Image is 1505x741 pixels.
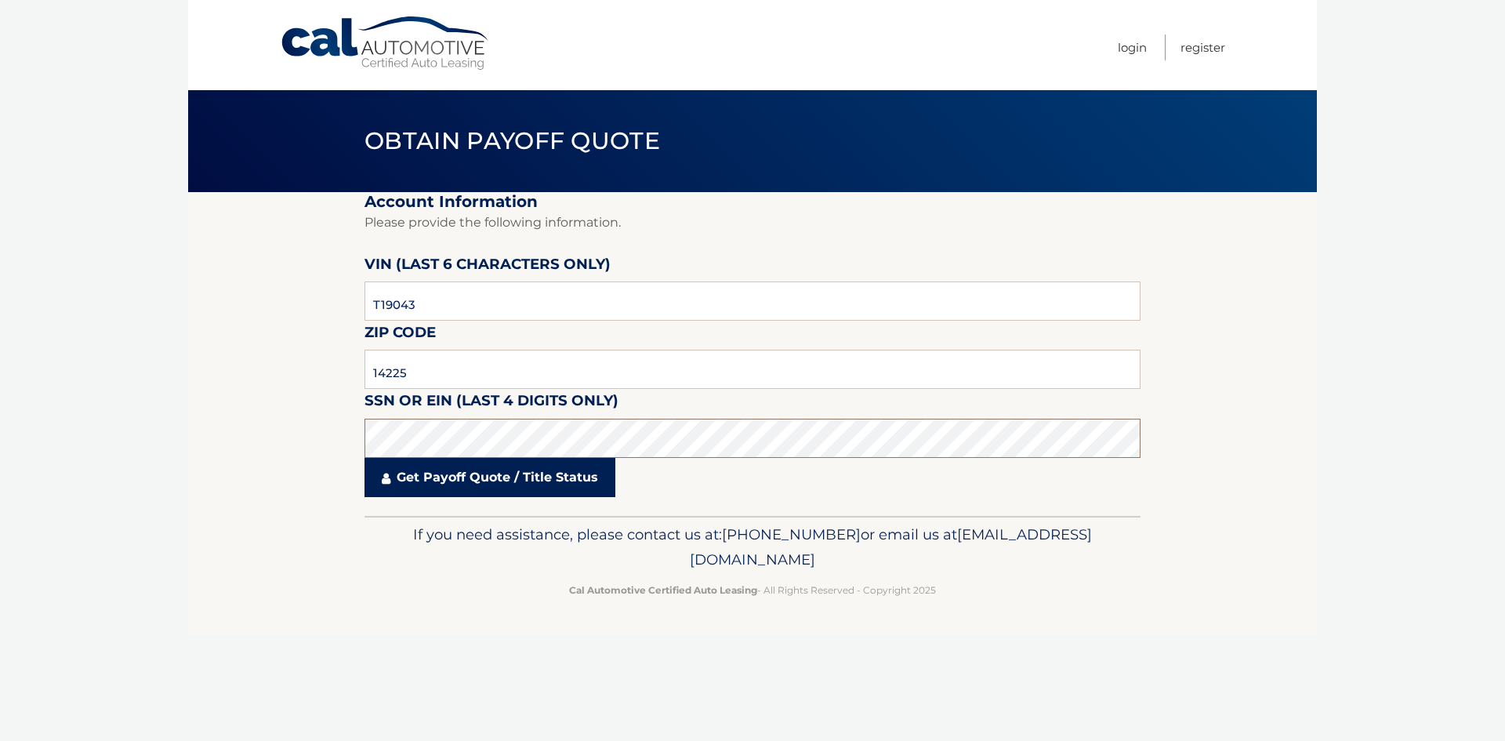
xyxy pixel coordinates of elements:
strong: Cal Automotive Certified Auto Leasing [569,584,757,596]
a: Login [1118,35,1147,60]
p: Please provide the following information. [364,212,1141,234]
label: Zip Code [364,321,436,350]
label: SSN or EIN (last 4 digits only) [364,389,618,418]
h2: Account Information [364,192,1141,212]
p: If you need assistance, please contact us at: or email us at [375,522,1130,572]
p: - All Rights Reserved - Copyright 2025 [375,582,1130,598]
span: Obtain Payoff Quote [364,126,660,155]
a: Register [1180,35,1225,60]
a: Get Payoff Quote / Title Status [364,458,615,497]
a: Cal Automotive [280,16,491,71]
label: VIN (last 6 characters only) [364,252,611,282]
span: [PHONE_NUMBER] [722,525,861,543]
